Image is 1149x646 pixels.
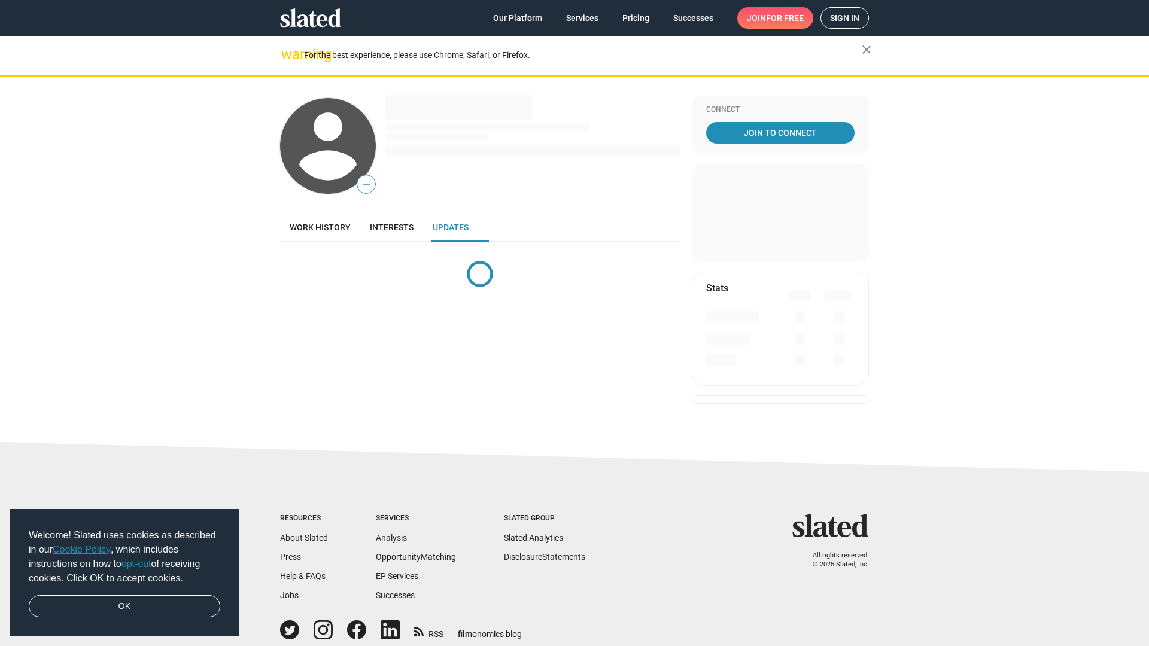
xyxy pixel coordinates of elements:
span: film [458,629,472,639]
span: Join [747,7,804,29]
mat-card-title: Stats [706,282,728,294]
a: Pricing [613,7,659,29]
a: opt-out [121,559,151,569]
span: Pricing [622,7,649,29]
a: Slated Analytics [504,533,563,543]
span: Updates [433,223,469,232]
p: All rights reserved. © 2025 Slated, Inc. [800,551,869,569]
span: Services [566,7,598,29]
div: cookieconsent [10,509,239,637]
a: Successes [664,7,723,29]
span: Work history [290,223,351,232]
a: Sign in [820,7,869,29]
a: Analysis [376,533,407,543]
a: Our Platform [484,7,552,29]
div: Slated Group [504,514,585,523]
span: Welcome! Slated uses cookies as described in our , which includes instructions on how to of recei... [29,528,220,586]
a: Joinfor free [737,7,813,29]
mat-icon: warning [281,47,296,62]
div: Connect [706,105,855,115]
a: Updates [423,213,478,242]
a: filmonomics blog [458,619,522,640]
a: Interests [360,213,423,242]
span: for free [766,7,804,29]
a: RSS [414,621,443,640]
a: Cookie Policy [53,544,111,554]
span: Join To Connect [709,122,852,144]
a: OpportunityMatching [376,552,456,562]
a: Services [557,7,608,29]
a: Press [280,552,301,562]
a: EP Services [376,571,418,581]
a: DisclosureStatements [504,552,585,562]
div: For the best experience, please use Chrome, Safari, or Firefox. [304,47,862,63]
a: Jobs [280,590,299,600]
a: Help & FAQs [280,571,326,581]
a: Join To Connect [706,122,855,144]
a: dismiss cookie message [29,595,220,618]
mat-icon: close [859,42,874,57]
span: Interests [370,223,414,232]
span: — [357,177,375,193]
div: Services [376,514,456,523]
span: Successes [673,7,713,29]
a: About Slated [280,533,328,543]
div: Resources [280,514,328,523]
a: Successes [376,590,415,600]
span: Our Platform [493,7,542,29]
span: Sign in [830,8,859,28]
a: Work history [280,213,360,242]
